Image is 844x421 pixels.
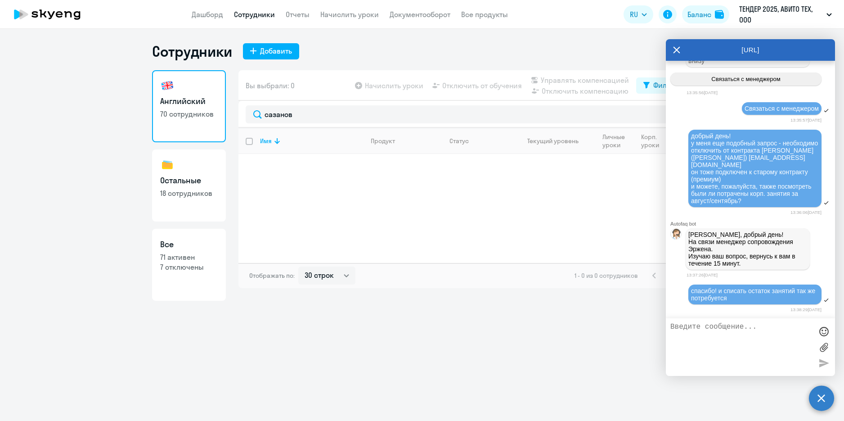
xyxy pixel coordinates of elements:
[246,80,295,91] span: Вы выбрали: 0
[160,109,218,119] p: 70 сотрудников
[246,105,685,123] input: Поиск по имени, email, продукту или статусу
[687,90,718,95] time: 13:35:56[DATE]
[260,45,292,56] div: Добавить
[687,272,718,277] time: 13:37:26[DATE]
[371,137,442,145] div: Продукт
[602,133,628,149] div: Личные уроки
[461,10,508,19] a: Все продукты
[160,95,218,107] h3: Английский
[286,10,310,19] a: Отчеты
[320,10,379,19] a: Начислить уроки
[735,4,836,25] button: ТЕНДЕР 2025, АВИТО ТЕХ, ООО
[653,80,678,91] div: Фильтр
[152,42,232,60] h1: Сотрудники
[670,72,822,86] button: Связаться с менеджером
[160,252,218,262] p: 71 активен
[636,77,685,94] button: Фильтр
[160,158,175,172] img: others
[152,149,226,222] a: Остальные18 сотрудников
[670,221,835,226] div: Autofaq bot
[671,229,682,242] img: bot avatar
[711,76,780,82] span: Связаться с менеджером
[260,137,272,145] div: Имя
[790,118,822,122] time: 13:35:57[DATE]
[243,43,299,59] button: Добавить
[624,5,653,23] button: RU
[160,262,218,272] p: 7 отключены
[790,307,822,312] time: 13:38:29[DATE]
[519,137,595,145] div: Текущий уровень
[691,287,817,302] span: спасибо! и списать остаток занятий так же потребуется
[682,5,729,23] button: Балансbalance
[527,137,579,145] div: Текущий уровень
[641,133,660,149] div: Корп. уроки
[390,10,450,19] a: Документооборот
[575,272,638,280] span: 1 - 0 из 0 сотрудников
[192,10,223,19] a: Дашборд
[641,133,666,149] div: Корп. уроки
[260,137,363,145] div: Имя
[160,175,218,186] h3: Остальные
[449,137,469,145] div: Статус
[790,210,822,215] time: 13:36:06[DATE]
[152,229,226,301] a: Все71 активен7 отключены
[691,132,820,204] span: добрый день! у меня еще подобный запрос - необходимо отключить от контракта [PERSON_NAME] ([PERSO...
[234,10,275,19] a: Сотрудники
[687,9,711,20] div: Баланс
[449,137,511,145] div: Статус
[371,137,395,145] div: Продукт
[715,10,724,19] img: balance
[152,70,226,142] a: Английский70 сотрудников
[745,105,819,112] span: Связаться с менеджером
[630,9,638,20] span: RU
[160,188,218,198] p: 18 сотрудников
[249,272,295,280] span: Отображать по:
[817,340,831,354] label: Лимит 10 файлов
[160,78,175,93] img: english
[688,231,807,267] p: [PERSON_NAME], добрый день! На связи менеджер сопровождения Эржена. Изучаю ваш вопрос, вернусь к ...
[160,239,218,250] h3: Все
[739,4,823,25] p: ТЕНДЕР 2025, АВИТО ТЕХ, ООО
[602,133,633,149] div: Личные уроки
